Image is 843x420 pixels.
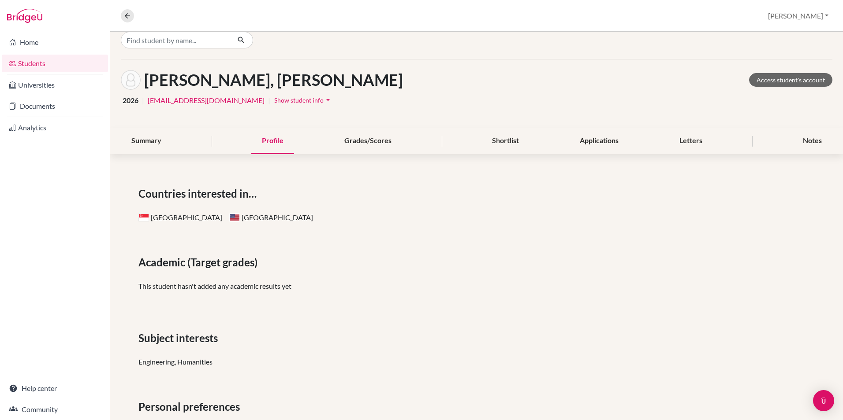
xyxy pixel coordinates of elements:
span: | [268,95,270,106]
span: Academic (Target grades) [138,254,261,270]
span: Show student info [274,96,324,104]
img: Bridge-U [7,9,42,23]
button: [PERSON_NAME] [764,7,832,24]
div: Notes [792,128,832,154]
div: Grades/Scores [334,128,402,154]
div: Engineering, Humanities [138,357,815,367]
div: Shortlist [481,128,530,154]
span: [GEOGRAPHIC_DATA] [229,213,313,221]
a: Documents [2,97,108,115]
span: Personal preferences [138,399,243,415]
input: Find student by name... [121,32,230,48]
img: Tanvi Devaprasad Nadgir's avatar [121,70,141,90]
span: 2026 [123,95,138,106]
span: United States of America [229,214,240,221]
span: | [142,95,144,106]
a: Access student's account [749,73,832,87]
a: Home [2,33,108,51]
a: Universities [2,76,108,94]
span: Countries interested in… [138,186,260,202]
span: Subject interests [138,330,221,346]
a: [EMAIL_ADDRESS][DOMAIN_NAME] [148,95,265,106]
a: Community [2,401,108,418]
div: Summary [121,128,172,154]
h1: [PERSON_NAME], [PERSON_NAME] [144,70,403,89]
p: This student hasn't added any academic results yet [138,281,815,291]
a: Analytics [2,119,108,136]
div: Applications [569,128,629,154]
button: Show student infoarrow_drop_down [274,93,333,107]
i: arrow_drop_down [324,96,332,104]
div: Profile [251,128,294,154]
div: Open Intercom Messenger [813,390,834,411]
span: Singapore [138,214,149,221]
div: Letters [669,128,713,154]
span: [GEOGRAPHIC_DATA] [138,213,222,221]
a: Help center [2,379,108,397]
a: Students [2,55,108,72]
